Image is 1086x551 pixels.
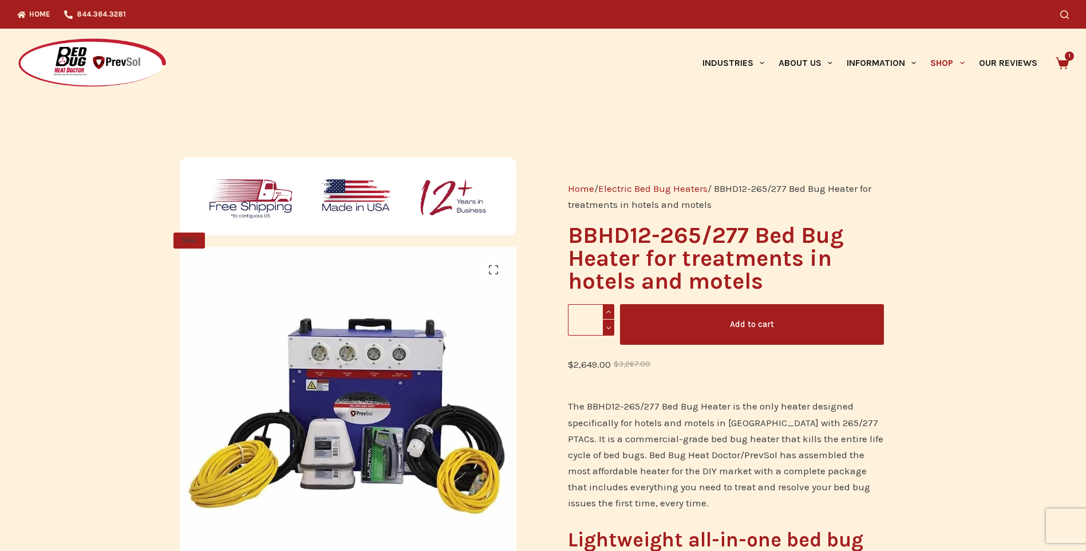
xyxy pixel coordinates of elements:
[568,183,594,194] a: Home
[516,408,854,420] a: the best bed bug heaters for hotels? Our BBHD-12-265/267
[173,233,205,249] span: SALE
[568,400,883,508] span: The BBHD12-265/277 Bed Bug Heater is the only heater designed specifically for hotels and motels ...
[614,360,619,368] span: $
[614,360,650,368] bdi: 3,267.00
[568,180,883,212] nav: Breadcrumb
[972,29,1044,97] a: Our Reviews
[695,29,771,97] a: Industries
[482,258,505,281] a: View full-screen image gallery
[695,29,1044,97] nav: Primary
[771,29,839,97] a: About Us
[620,304,884,345] button: Add to cart
[1065,52,1074,61] span: 1
[568,359,574,370] span: $
[923,29,972,97] a: Shop
[180,408,517,420] a: Bed Bug Heat Doctor PrevSol Bed Bug Heat Treatment Equipment · Free Shipping · Treats up to 450 s...
[598,183,708,194] a: Electric Bed Bug Heaters
[17,38,167,89] img: Prevsol/Bed Bug Heat Doctor
[568,359,611,370] bdi: 2,649.00
[568,224,883,293] h1: BBHD12-265/277 Bed Bug Heater for treatments in hotels and motels
[1060,10,1069,19] button: Search
[568,304,614,336] input: Product quantity
[840,29,923,97] a: Information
